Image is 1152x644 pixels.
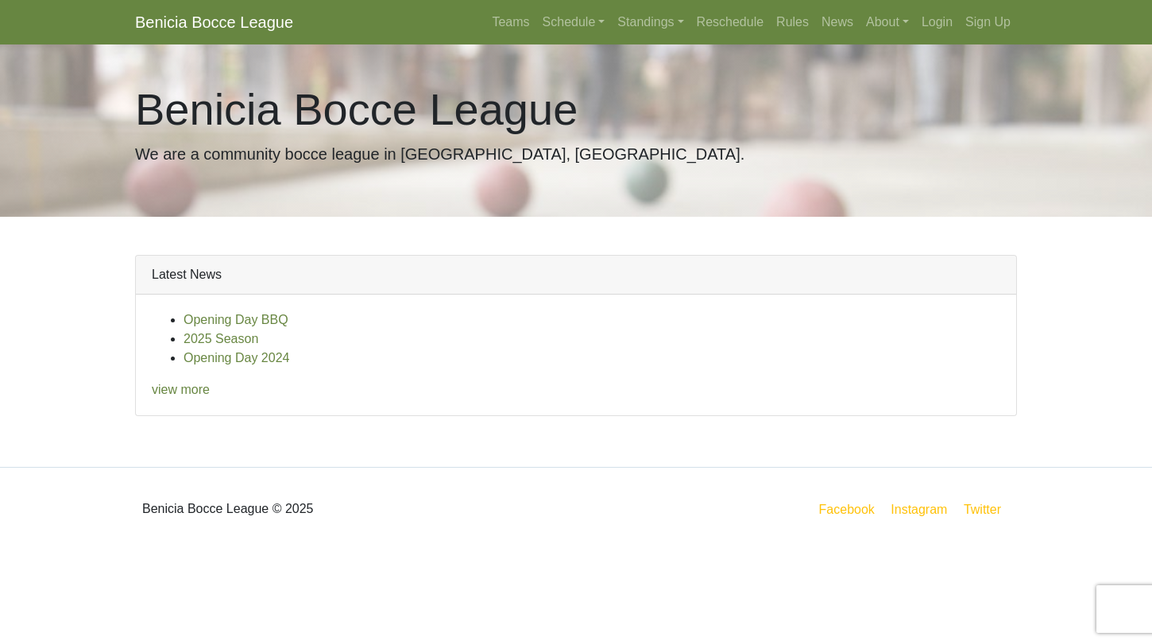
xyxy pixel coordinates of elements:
[184,313,288,326] a: Opening Day BBQ
[136,256,1016,295] div: Latest News
[485,6,535,38] a: Teams
[123,480,576,538] div: Benicia Bocce League © 2025
[135,83,1017,136] h1: Benicia Bocce League
[184,332,258,345] a: 2025 Season
[611,6,690,38] a: Standings
[536,6,612,38] a: Schedule
[959,6,1017,38] a: Sign Up
[915,6,959,38] a: Login
[887,499,950,519] a: Instagram
[184,351,289,364] a: Opening Day 2024
[135,142,1017,166] p: We are a community bocce league in [GEOGRAPHIC_DATA], [GEOGRAPHIC_DATA].
[815,6,860,38] a: News
[770,6,815,38] a: Rules
[961,499,1014,519] a: Twitter
[860,6,915,38] a: About
[152,383,210,396] a: view more
[690,6,771,38] a: Reschedule
[816,499,878,519] a: Facebook
[135,6,293,38] a: Benicia Bocce League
